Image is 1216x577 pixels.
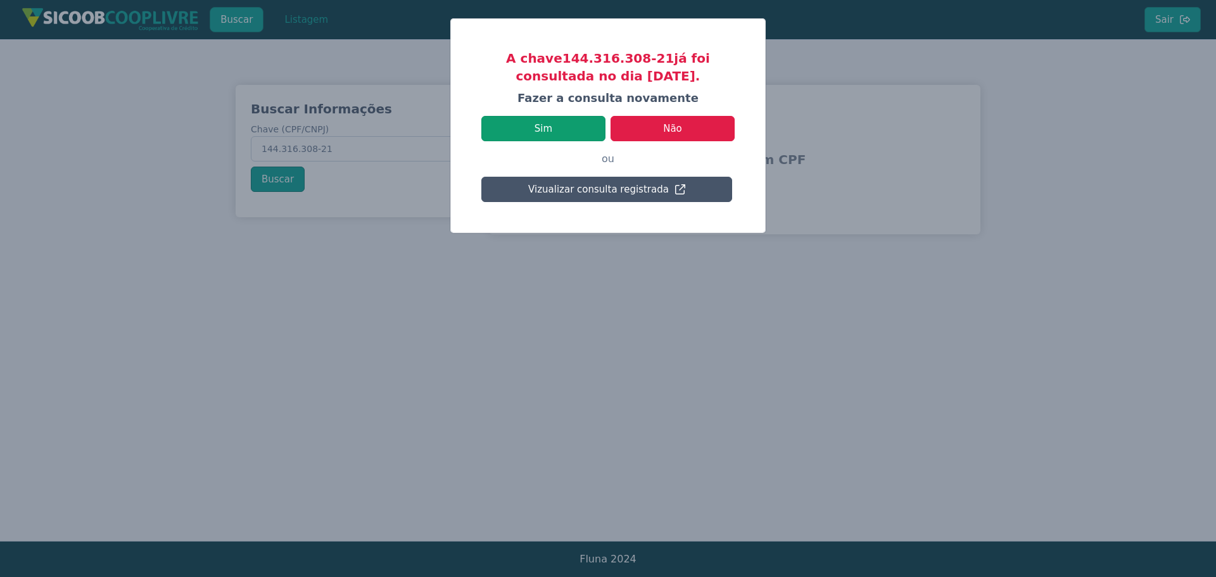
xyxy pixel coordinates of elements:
[611,116,735,141] button: Não
[481,116,605,141] button: Sim
[481,177,732,202] button: Vizualizar consulta registrada
[481,141,735,177] p: ou
[481,90,735,106] h4: Fazer a consulta novamente
[481,49,735,85] h3: A chave 144.316.308-21 já foi consultada no dia [DATE].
